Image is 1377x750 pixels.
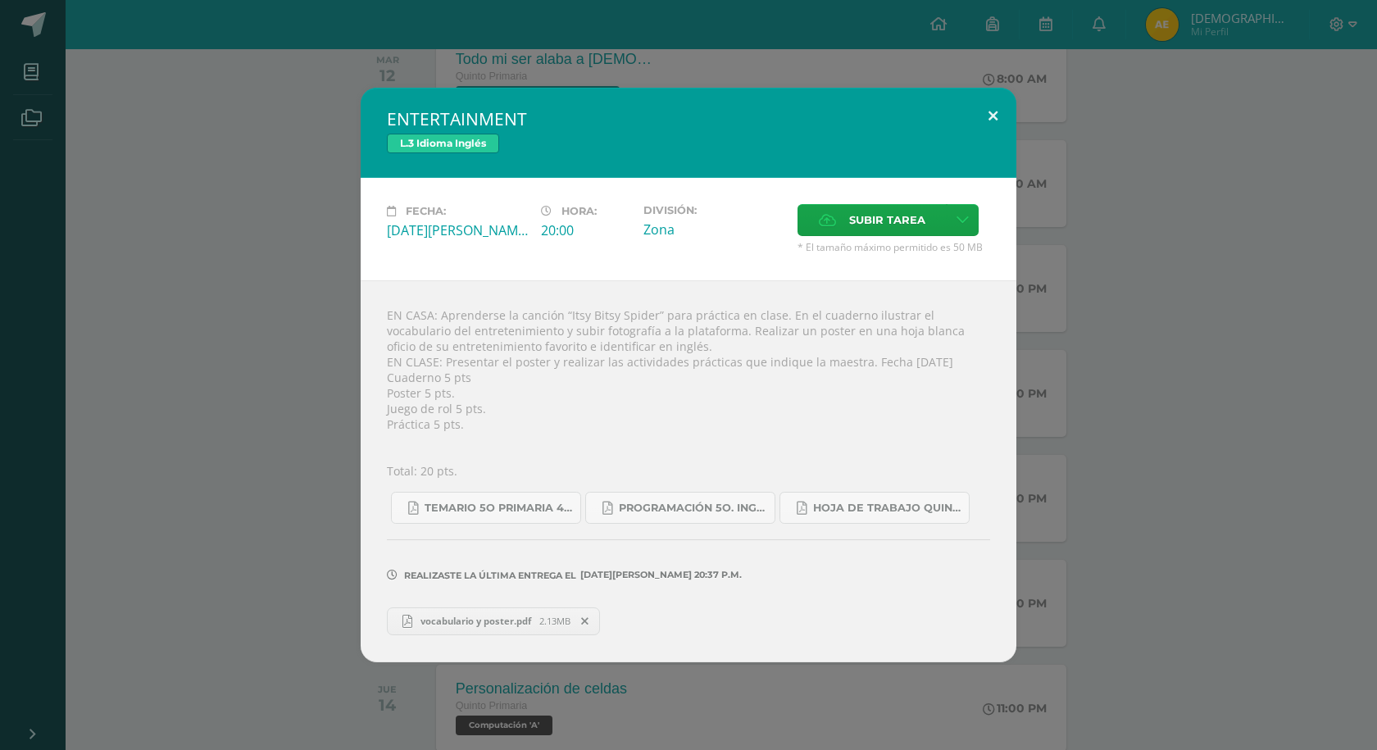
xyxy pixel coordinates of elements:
div: 20:00 [541,221,630,239]
a: Hoja de trabajo QUINTO1.pdf [779,492,970,524]
span: Programación 5o. Inglés A.pdf [619,502,766,515]
span: 2.13MB [539,615,570,627]
button: Close (Esc) [970,88,1016,143]
a: Programación 5o. Inglés A.pdf [585,492,775,524]
span: vocabulario y poster.pdf [412,615,539,627]
label: División: [643,204,784,216]
span: * El tamaño máximo permitido es 50 MB [798,240,990,254]
span: Subir tarea [849,205,925,235]
span: Fecha: [406,205,446,217]
h2: ENTERTAINMENT [387,107,990,130]
a: Temario 5o primaria 4-2025.pdf [391,492,581,524]
a: vocabulario y poster.pdf 2.13MB [387,607,600,635]
div: Zona [643,220,784,239]
span: Remover entrega [571,612,599,630]
div: EN CASA: Aprenderse la canción “Itsy Bitsy Spider” para práctica en clase. En el cuaderno ilustra... [361,280,1016,661]
div: [DATE][PERSON_NAME] [387,221,528,239]
span: L.3 Idioma Inglés [387,134,499,153]
span: Hora: [561,205,597,217]
span: Hoja de trabajo QUINTO1.pdf [813,502,961,515]
span: Temario 5o primaria 4-2025.pdf [425,502,572,515]
span: Realizaste la última entrega el [404,570,576,581]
